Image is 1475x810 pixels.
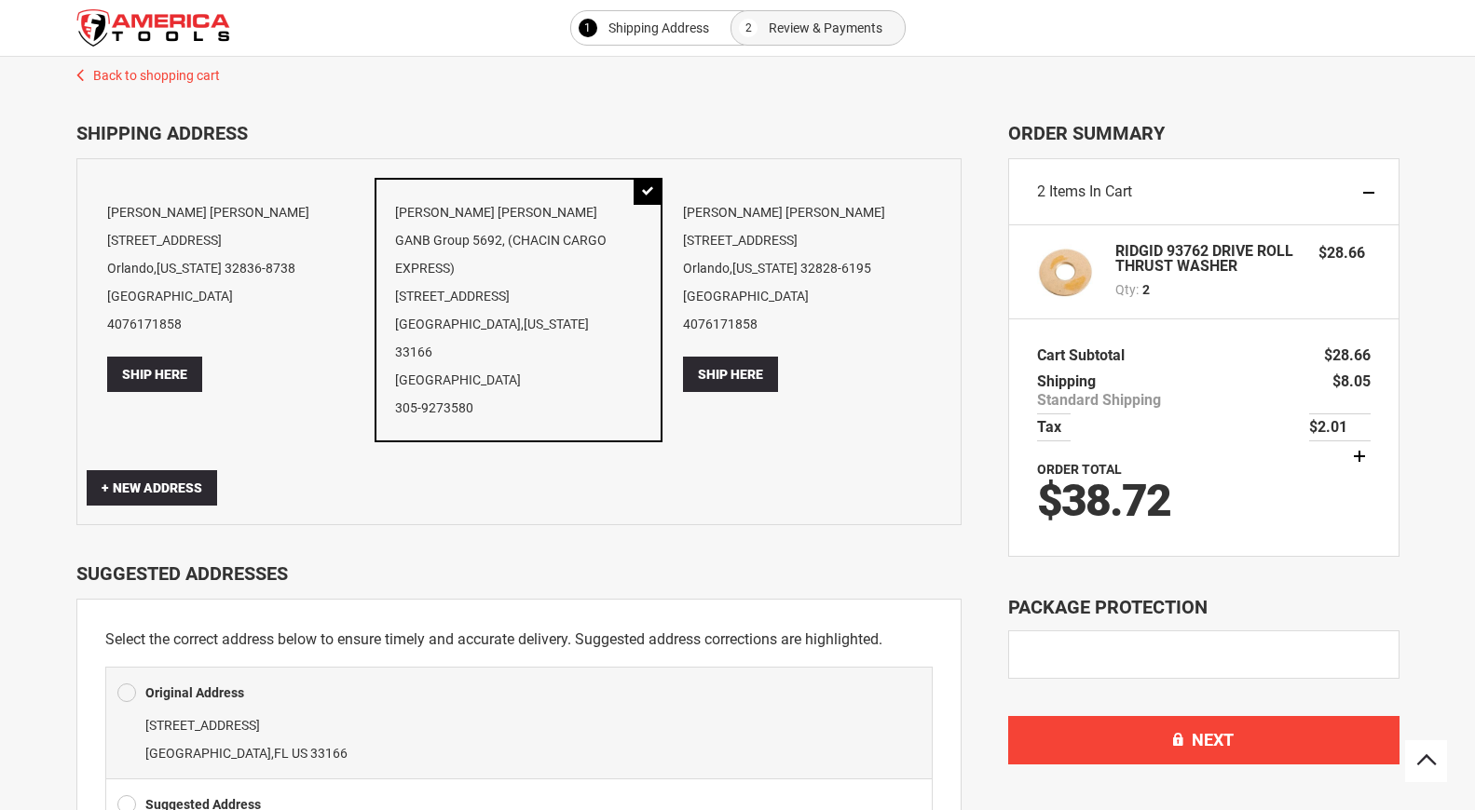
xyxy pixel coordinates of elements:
span: 2 [1037,182,1045,200]
strong: Order Total [1037,462,1122,477]
div: [PERSON_NAME] [PERSON_NAME] [STREET_ADDRESS] Orlando , 32828-6195 [GEOGRAPHIC_DATA] [662,178,950,412]
span: Ship Here [698,367,763,382]
img: RIDGID 93762 DRIVE ROLL THRUST WASHER [1037,244,1093,300]
span: Qty [1115,282,1136,297]
span: [STREET_ADDRESS] [145,718,260,733]
b: Original Address [145,685,244,700]
span: [GEOGRAPHIC_DATA] [145,746,271,761]
a: Back to shopping cart [58,57,1418,85]
span: Next [1192,730,1234,749]
img: America Tools [76,9,230,47]
span: FL [274,746,289,761]
a: 4076171858 [107,317,182,331]
span: [US_STATE] [157,261,222,276]
button: Next [1008,716,1400,764]
div: [PERSON_NAME] [PERSON_NAME] [STREET_ADDRESS] Orlando , 32836-8738 [GEOGRAPHIC_DATA] [87,178,375,412]
a: 4076171858 [683,317,758,331]
span: 1 [584,17,591,39]
button: New Address [87,470,217,506]
p: Select the correct address below to ensure timely and accurate delivery. Suggested address correc... [105,628,933,652]
span: $28.66 [1324,346,1371,364]
span: $2.01 [1309,418,1371,437]
div: , [117,711,921,767]
a: 305-9273580 [395,400,473,415]
span: [US_STATE] [524,317,589,331]
span: Standard Shipping [1037,391,1161,410]
span: $8.05 [1332,372,1371,390]
span: Shipping [1037,372,1096,390]
span: 2 [1142,280,1150,299]
span: $38.72 [1037,474,1170,527]
span: 33166 [310,746,348,761]
span: $28.66 [1318,244,1365,262]
span: Shipping Address [608,17,709,39]
span: Items in Cart [1049,182,1132,200]
span: Ship Here [122,367,187,382]
strong: RIDGID 93762 DRIVE ROLL THRUST WASHER [1115,244,1301,274]
div: Shipping Address [76,122,962,144]
th: Tax [1037,413,1071,441]
span: Review & Payments [769,17,882,39]
span: Order Summary [1008,122,1400,144]
div: Package Protection [1008,594,1400,621]
span: US [292,746,307,761]
div: [PERSON_NAME] [PERSON_NAME] GANB Group 5692, (CHACIN CARGO EXPRESS) [STREET_ADDRESS] [GEOGRAPHIC_... [375,178,662,442]
span: [US_STATE] [732,261,798,276]
a: store logo [76,9,230,47]
span: 2 [745,17,752,39]
button: Ship Here [107,357,202,392]
button: Ship Here [683,357,778,392]
div: Suggested Addresses [76,562,962,585]
th: Cart Subtotal [1037,343,1134,369]
span: New Address [102,480,202,495]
